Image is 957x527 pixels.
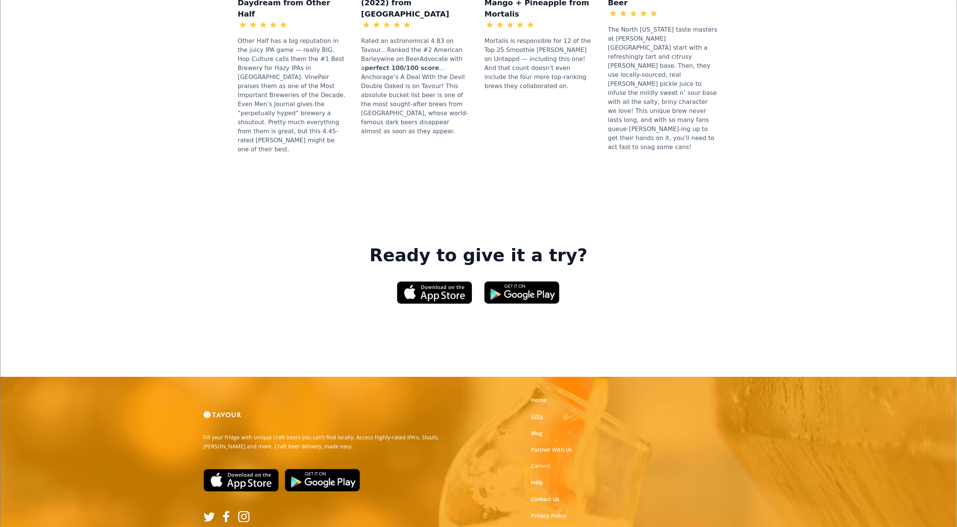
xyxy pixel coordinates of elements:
[370,245,587,266] strong: Ready to give it a try?
[531,512,566,520] a: Privacy Policy
[531,479,543,487] a: Help
[531,413,543,420] a: Gifts
[361,33,473,140] div: Rated an astronomical 4.83 on Tavour…Ranked the #2 American Barleywine on BeerAdvocate with a …An...
[659,9,672,18] div: 3.46
[289,20,302,29] div: 4.45
[531,496,559,503] a: Contact Us
[238,33,349,158] div: Other Half has a big reputation in the juicy IPA game — really BIG. Hop Culture calls them the #1...
[608,21,720,155] div: The North [US_STATE] taste masters at [PERSON_NAME][GEOGRAPHIC_DATA] start with a refreshingly ta...
[531,396,546,404] a: Home
[485,33,596,94] div: Mortalis is responsible for 12 of the Top 25 Smoothie [PERSON_NAME] on Untappd — including this o...
[531,446,572,454] a: Partner With Us
[536,20,549,29] div: 4.48
[204,433,473,451] p: Fill your fridge with unique craft beers you can't find locally. Access highly-rated IPA's, Stout...
[365,64,439,72] strong: perfect 100/100 score
[412,20,426,29] div: 4.83
[531,430,542,437] a: Blog
[531,463,551,470] a: Careers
